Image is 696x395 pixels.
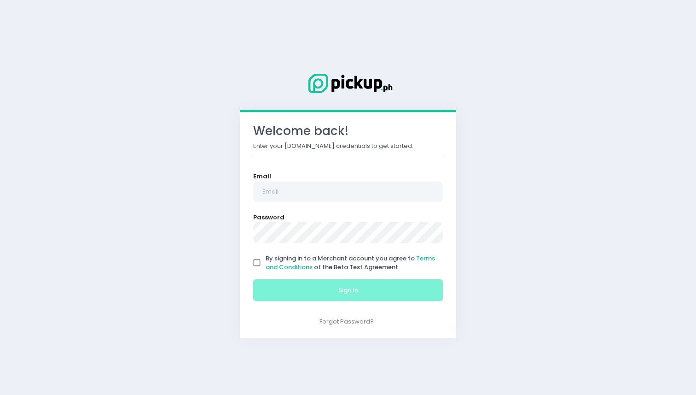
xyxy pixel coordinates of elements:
[253,182,443,203] input: Email
[319,317,374,326] a: Forgot Password?
[266,254,435,272] a: Terms and Conditions
[253,279,443,301] button: Sign In
[253,172,271,181] label: Email
[338,286,358,295] span: Sign In
[253,213,284,222] label: Password
[302,72,394,95] img: Logo
[266,254,435,272] span: By signing in to a Merchant account you agree to of the Beta Test Agreement
[253,141,443,151] p: Enter your [DOMAIN_NAME] credentials to get started.
[253,124,443,138] h3: Welcome back!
